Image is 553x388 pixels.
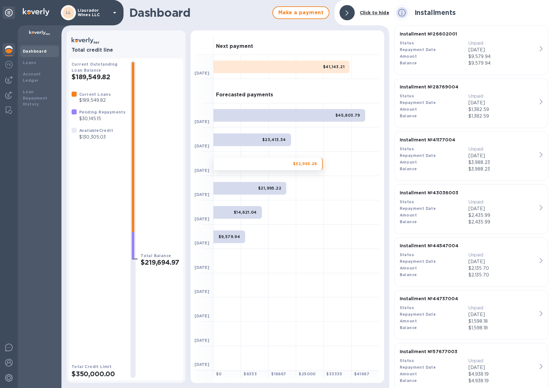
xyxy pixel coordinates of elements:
p: Unpaid [468,252,537,258]
p: [DATE] [468,258,537,265]
b: [DATE] [194,289,209,294]
b: Status [400,305,414,310]
b: Balance [400,166,417,171]
div: $9,579.94 [468,53,537,60]
b: Status [400,146,414,151]
b: Loan Repayment History [23,89,48,107]
div: $3,988.23 [468,159,537,166]
b: Repayment Date [400,365,436,370]
b: $ 8333 [244,372,257,376]
b: $45,803.79 [335,113,360,118]
b: $ 0 [216,372,222,376]
p: [DATE] [468,47,537,53]
b: $41,143.21 [323,64,345,69]
b: Balance [400,219,417,224]
p: [DATE] [468,311,537,318]
b: Current Loans [79,92,111,97]
p: [DATE] [468,205,537,212]
b: $ 33333 [326,372,342,376]
b: Amount [400,266,417,270]
b: [DATE] [194,265,209,270]
p: Unpaid [468,358,537,364]
b: Repayment Date [400,100,436,105]
b: Click to hide [360,10,389,15]
h3: Forecasted payments [216,92,273,98]
b: [DATE] [194,338,209,343]
b: [DATE] [194,314,209,318]
p: Llaurador Wines LLC [78,8,109,17]
b: Repayment Date [400,312,436,317]
b: Loans [23,60,36,65]
img: Logo [23,8,49,16]
div: $1,598.18 [468,318,537,325]
b: Available Credit [79,128,113,133]
div: $1,382.59 [468,106,537,113]
h2: $189,549.82 [72,73,125,81]
p: Unpaid [468,305,537,311]
b: Balance [400,61,417,65]
b: Installment № 28769004 [400,84,459,89]
b: [DATE] [194,217,209,221]
p: $3,988.23 [468,166,537,172]
h1: Dashboard [129,6,269,19]
p: $2,135.70 [468,272,537,278]
b: Amount [400,213,417,217]
p: $1,598.18 [468,325,537,331]
b: [DATE] [194,144,209,148]
b: Installment № 44737004 [400,296,458,301]
b: $14,621.04 [234,210,257,215]
h3: Next payment [216,43,253,49]
b: [DATE] [194,362,209,367]
b: Balance [400,325,417,330]
button: Installment №26602001StatusUnpaidRepayment Date[DATE]Amount$9,579.94Balance$9,579.94 [394,25,548,75]
button: Installment №44547004StatusUnpaidRepayment Date[DATE]Amount$2,135.70Balance$2,135.70 [394,237,548,287]
button: Installment №43036003StatusUnpaidRepayment Date[DATE]Amount$2,435.99Balance$2,435.99 [394,184,548,234]
h2: $350,000.00 [72,370,125,378]
b: Installments [415,9,456,16]
b: Total Balance [141,253,171,258]
b: $23,413.34 [262,137,286,142]
b: Repayment Date [400,206,436,211]
p: [DATE] [468,364,537,371]
b: Installment № 41177004 [400,137,455,142]
p: $9,579.94 [468,60,537,67]
p: $30,145.15 [79,115,125,122]
b: Balance [400,113,417,118]
b: Amount [400,160,417,165]
b: [DATE] [194,241,209,245]
b: Account Ledger [23,72,41,83]
b: $ 25000 [299,372,315,376]
b: Balance [400,378,417,383]
b: $32,993.28 [293,161,317,166]
img: Foreign exchange [5,61,13,68]
b: Dashboard [23,49,47,54]
div: $2,135.70 [468,265,537,272]
b: Repayment Date [400,47,436,52]
b: Installment № 44547004 [400,243,459,248]
b: $ 41667 [354,372,369,376]
b: Status [400,94,414,98]
p: $4,938.19 [468,378,537,384]
b: Status [400,252,414,257]
button: Installment №28769004StatusUnpaidRepayment Date[DATE]Amount$1,382.59Balance$1,382.59 [394,78,548,128]
b: Installment № 43036003 [400,190,459,195]
p: [DATE] [468,100,537,106]
p: Unpaid [468,146,537,152]
button: Installment №44737004StatusUnpaidRepayment Date[DATE]Amount$1,598.18Balance$1,598.18 [394,290,548,340]
div: $4,938.19 [468,371,537,378]
b: Amount [400,54,417,59]
h3: Total credit line [72,47,181,53]
b: Repayment Date [400,259,436,264]
b: Amount [400,107,417,112]
p: [DATE] [468,152,537,159]
b: Amount [400,372,417,376]
b: [DATE] [194,119,209,124]
b: Status [400,358,414,363]
button: Installment №41177004StatusUnpaidRepayment Date[DATE]Amount$3,988.23Balance$3,988.23 [394,131,548,181]
b: [DATE] [194,192,209,197]
b: Balance [400,272,417,277]
b: LL [66,10,71,15]
p: $189,549.82 [79,97,111,104]
b: [DATE] [194,168,209,173]
b: Installment № 26602001 [400,31,457,36]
